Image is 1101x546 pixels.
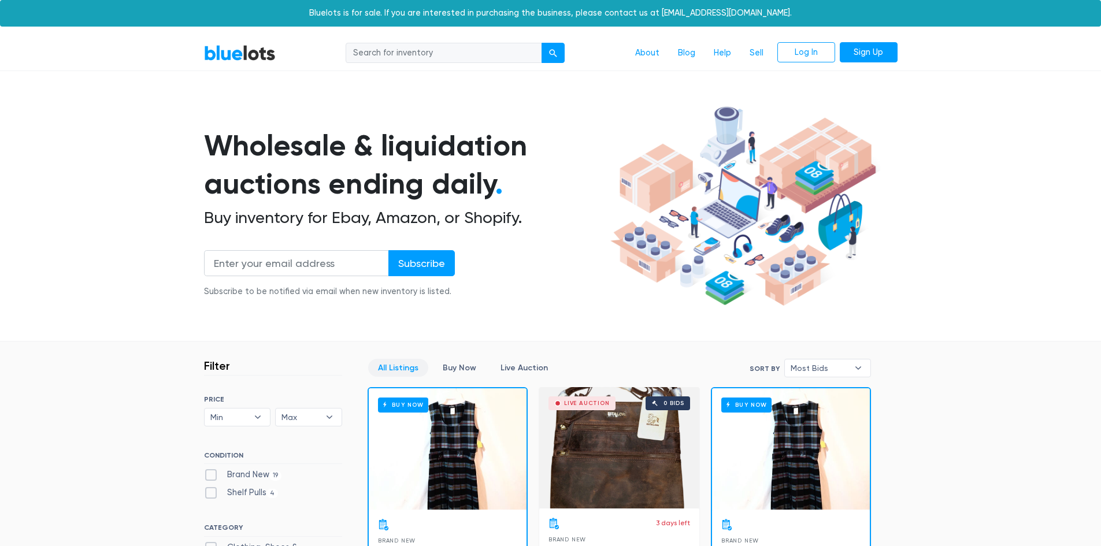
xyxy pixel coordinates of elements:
[388,250,455,276] input: Subscribe
[791,359,848,377] span: Most Bids
[656,518,690,528] p: 3 days left
[269,471,282,480] span: 19
[712,388,870,510] a: Buy Now
[705,42,740,64] a: Help
[606,101,880,311] img: hero-ee84e7d0318cb26816c560f6b4441b76977f77a177738b4e94f68c95b2b83dbb.png
[663,400,684,406] div: 0 bids
[204,469,282,481] label: Brand New
[495,166,503,201] span: .
[721,537,759,544] span: Brand New
[204,359,230,373] h3: Filter
[626,42,669,64] a: About
[368,359,428,377] a: All Listings
[204,250,389,276] input: Enter your email address
[740,42,773,64] a: Sell
[548,536,586,543] span: Brand New
[378,398,428,412] h6: Buy Now
[840,42,898,63] a: Sign Up
[491,359,558,377] a: Live Auction
[750,363,780,374] label: Sort By
[378,537,416,544] span: Brand New
[433,359,486,377] a: Buy Now
[846,359,870,377] b: ▾
[564,400,610,406] div: Live Auction
[210,408,249,426] span: Min
[204,285,455,298] div: Subscribe to be notified via email when new inventory is listed.
[204,486,279,499] label: Shelf Pulls
[281,408,320,426] span: Max
[777,42,835,63] a: Log In
[204,208,606,228] h2: Buy inventory for Ebay, Amazon, or Shopify.
[346,43,542,64] input: Search for inventory
[246,408,270,426] b: ▾
[266,489,279,498] span: 4
[317,408,342,426] b: ▾
[204,44,276,61] a: BlueLots
[369,388,527,510] a: Buy Now
[669,42,705,64] a: Blog
[539,387,699,508] a: Live Auction 0 bids
[721,398,772,412] h6: Buy Now
[204,395,342,403] h6: PRICE
[204,451,342,464] h6: CONDITION
[204,523,342,536] h6: CATEGORY
[204,127,606,203] h1: Wholesale & liquidation auctions ending daily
